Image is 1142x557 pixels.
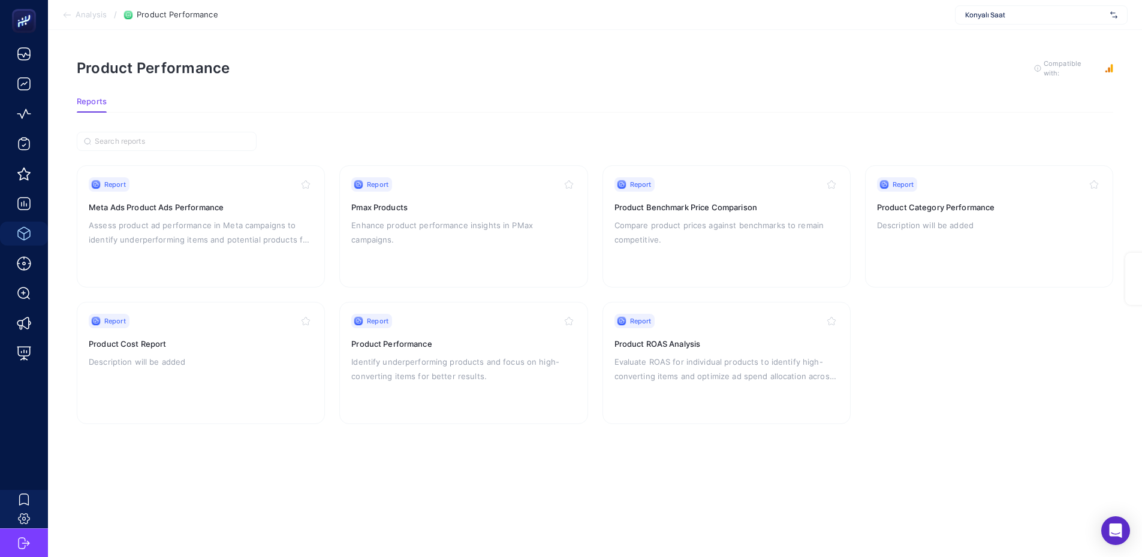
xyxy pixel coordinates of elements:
[77,97,107,113] button: Reports
[76,10,107,20] span: Analysis
[77,97,107,107] span: Reports
[602,165,851,287] a: ReportProduct Benchmark Price ComparisonCompare product prices against benchmarks to remain compe...
[77,165,325,287] a: ReportMeta Ads Product Ads PerformanceAssess product ad performance in Meta campaigns to identify...
[351,355,575,383] p: Identify underperforming products and focus on high-converting items for better results.
[351,338,575,350] h3: Product Performance
[137,10,218,20] span: Product Performance
[893,180,914,189] span: Report
[89,218,313,247] p: Assess product ad performance in Meta campaigns to identify underperforming items and potential p...
[614,355,839,383] p: Evaluate ROAS for individual products to identify high-converting items and optimize ad spend all...
[865,165,1113,287] a: ReportProduct Category PerformanceDescription will be added
[614,338,839,350] h3: Product ROAS Analysis
[114,10,117,19] span: /
[630,180,652,189] span: Report
[965,10,1105,20] span: Konyalı Saat
[367,316,388,326] span: Report
[77,59,230,77] h1: Product Performance
[1101,516,1130,545] div: Open Intercom Messenger
[89,338,313,350] h3: Product Cost Report
[351,218,575,247] p: Enhance product performance insights in PMax campaigns.
[77,302,325,424] a: ReportProduct Cost ReportDescription will be added
[1110,9,1117,21] img: svg%3e
[89,201,313,213] h3: Meta Ads Product Ads Performance
[95,137,249,146] input: Search
[104,316,126,326] span: Report
[1044,59,1098,78] span: Compatible with:
[602,302,851,424] a: ReportProduct ROAS AnalysisEvaluate ROAS for individual products to identify high-converting item...
[104,180,126,189] span: Report
[339,302,587,424] a: ReportProduct PerformanceIdentify underperforming products and focus on high-converting items for...
[630,316,652,326] span: Report
[351,201,575,213] h3: Pmax Products
[614,201,839,213] h3: Product Benchmark Price Comparison
[877,218,1101,232] p: Description will be added
[877,201,1101,213] h3: Product Category Performance
[614,218,839,247] p: Compare product prices against benchmarks to remain competitive.
[367,180,388,189] span: Report
[89,355,313,369] p: Description will be added
[339,165,587,287] a: ReportPmax ProductsEnhance product performance insights in PMax campaigns.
